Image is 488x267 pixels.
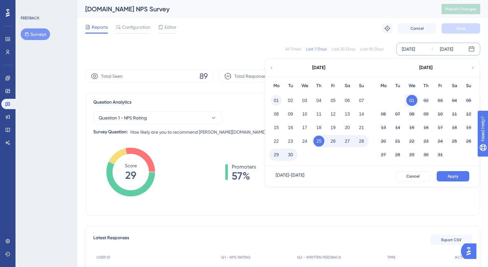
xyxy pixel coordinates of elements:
[221,255,250,260] span: Q1 - NPS RATING
[445,6,476,12] span: Publish Changes
[378,149,389,160] button: 27
[297,255,341,260] span: Q2 - WRITTEN FEEDBACK
[378,122,389,133] button: 13
[313,122,324,133] button: 18
[430,235,472,245] button: Export CSV
[421,95,432,106] button: 02
[461,241,480,261] iframe: UserGuiding AI Assistant Launcher
[99,114,147,122] span: Question 1 - NPS Rating
[421,108,432,119] button: 09
[392,149,403,160] button: 28
[406,174,420,179] span: Cancel
[269,82,283,90] div: Mo
[356,122,367,133] button: 21
[387,255,395,260] span: TIME
[101,72,123,80] span: Total Seen
[130,128,316,136] span: How likely are you to recommend [PERSON_NAME][DOMAIN_NAME] to a friend or coworker?
[21,15,39,21] div: FEEDBACK
[463,108,474,119] button: 12
[463,95,474,106] button: 05
[92,23,108,31] span: Reports
[271,95,282,106] button: 01
[299,95,310,106] button: 03
[15,2,40,9] span: Need Help?
[448,174,458,179] span: Apply
[356,136,367,147] button: 28
[306,46,327,52] div: Last 7 Days
[435,95,446,106] button: 03
[402,45,415,53] div: [DATE]
[421,149,432,160] button: 30
[85,5,425,14] div: [DOMAIN_NAME] NPS Survey
[447,82,462,90] div: Sa
[285,46,301,52] div: All Times
[93,98,131,106] span: Question Analytics
[342,108,353,119] button: 13
[312,64,325,72] div: [DATE]
[406,149,417,160] button: 29
[435,122,446,133] button: 17
[396,171,430,181] button: Cancel
[435,108,446,119] button: 10
[462,82,476,90] div: Su
[125,169,136,181] tspan: 29
[283,82,298,90] div: Tu
[406,108,417,119] button: 08
[326,82,340,90] div: Fr
[97,255,110,260] span: USER ID
[433,82,447,90] div: Fr
[342,95,353,106] button: 06
[440,45,453,53] div: [DATE]
[21,28,50,40] button: Surveys
[435,136,446,147] button: 24
[360,46,383,52] div: Last 90 Days
[165,23,177,31] span: Editor
[340,82,354,90] div: Sa
[285,95,296,106] button: 02
[328,95,339,106] button: 05
[271,108,282,119] button: 08
[299,108,310,119] button: 10
[93,111,222,124] button: Question 1 - NPS Rating
[285,108,296,119] button: 09
[378,108,389,119] button: 06
[312,82,326,90] div: Th
[421,122,432,133] button: 16
[234,72,268,80] span: Total Responses
[392,136,403,147] button: 21
[299,122,310,133] button: 17
[342,122,353,133] button: 20
[398,23,436,34] button: Cancel
[298,82,312,90] div: We
[421,136,432,147] button: 23
[328,108,339,119] button: 12
[271,136,282,147] button: 22
[285,136,296,147] button: 23
[442,4,480,14] button: Publish Changes
[332,46,355,52] div: Last 30 Days
[419,64,432,72] div: [DATE]
[356,108,367,119] button: 14
[449,122,460,133] button: 18
[93,128,128,136] div: Survey Question:
[232,171,256,181] span: 57%
[419,82,433,90] div: Th
[449,95,460,106] button: 04
[328,136,339,147] button: 26
[271,122,282,133] button: 15
[376,82,391,90] div: Mo
[391,82,405,90] div: Tu
[122,23,150,31] span: Configuration
[406,95,417,106] button: 01
[276,171,304,181] div: [DATE] - [DATE]
[406,122,417,133] button: 15
[406,136,417,147] button: 22
[449,136,460,147] button: 25
[435,149,446,160] button: 31
[441,237,462,242] span: Export CSV
[378,136,389,147] button: 20
[199,71,208,81] span: 89
[449,108,460,119] button: 11
[442,23,480,34] button: Save
[411,26,424,31] span: Cancel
